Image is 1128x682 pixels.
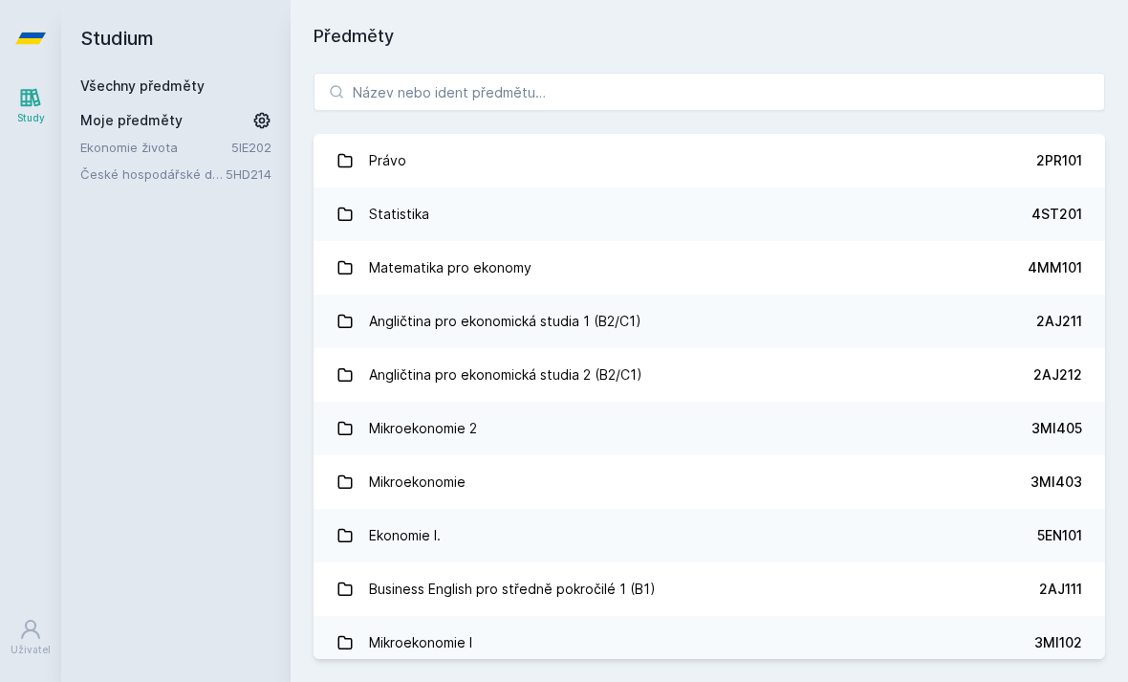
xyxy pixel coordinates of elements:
a: Statistika 4ST201 [314,187,1105,241]
div: 5EN101 [1037,526,1082,545]
div: 2AJ111 [1039,580,1082,599]
div: Angličtina pro ekonomická studia 2 (B2/C1) [369,356,642,394]
div: Matematika pro ekonomy [369,249,531,287]
a: České hospodářské dějiny [80,165,226,184]
h1: Předměty [314,23,1105,50]
div: Mikroekonomie [369,463,466,501]
div: Statistika [369,195,429,233]
a: 5IE202 [231,140,271,155]
a: Ekonomie I. 5EN101 [314,509,1105,562]
a: Ekonomie života [80,138,231,157]
span: Moje předměty [80,111,183,130]
a: Angličtina pro ekonomická studia 1 (B2/C1) 2AJ211 [314,295,1105,348]
div: 2AJ211 [1036,312,1082,331]
a: Mikroekonomie 3MI403 [314,455,1105,509]
div: Právo [369,142,406,180]
div: Uživatel [11,643,51,657]
div: Ekonomie I. [369,517,441,555]
div: 3MI405 [1031,419,1082,438]
div: 3MI102 [1034,633,1082,652]
a: Angličtina pro ekonomická studia 2 (B2/C1) 2AJ212 [314,348,1105,402]
div: 2PR101 [1036,151,1082,170]
div: 4ST201 [1031,205,1082,224]
div: Mikroekonomie 2 [369,409,477,448]
a: Mikroekonomie 2 3MI405 [314,402,1105,455]
a: Mikroekonomie I 3MI102 [314,616,1105,670]
input: Název nebo ident předmětu… [314,73,1105,111]
div: 2AJ212 [1033,365,1082,385]
a: 5HD214 [226,166,271,182]
div: 4MM101 [1028,258,1082,277]
a: Study [4,77,57,135]
div: 3MI403 [1030,473,1082,492]
div: Mikroekonomie I [369,624,472,662]
a: Business English pro středně pokročilé 1 (B1) 2AJ111 [314,562,1105,616]
a: Uživatel [4,608,57,667]
a: Matematika pro ekonomy 4MM101 [314,241,1105,295]
a: Právo 2PR101 [314,134,1105,187]
a: Všechny předměty [80,77,205,94]
div: Study [17,111,45,125]
div: Business English pro středně pokročilé 1 (B1) [369,570,656,608]
div: Angličtina pro ekonomická studia 1 (B2/C1) [369,302,641,341]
